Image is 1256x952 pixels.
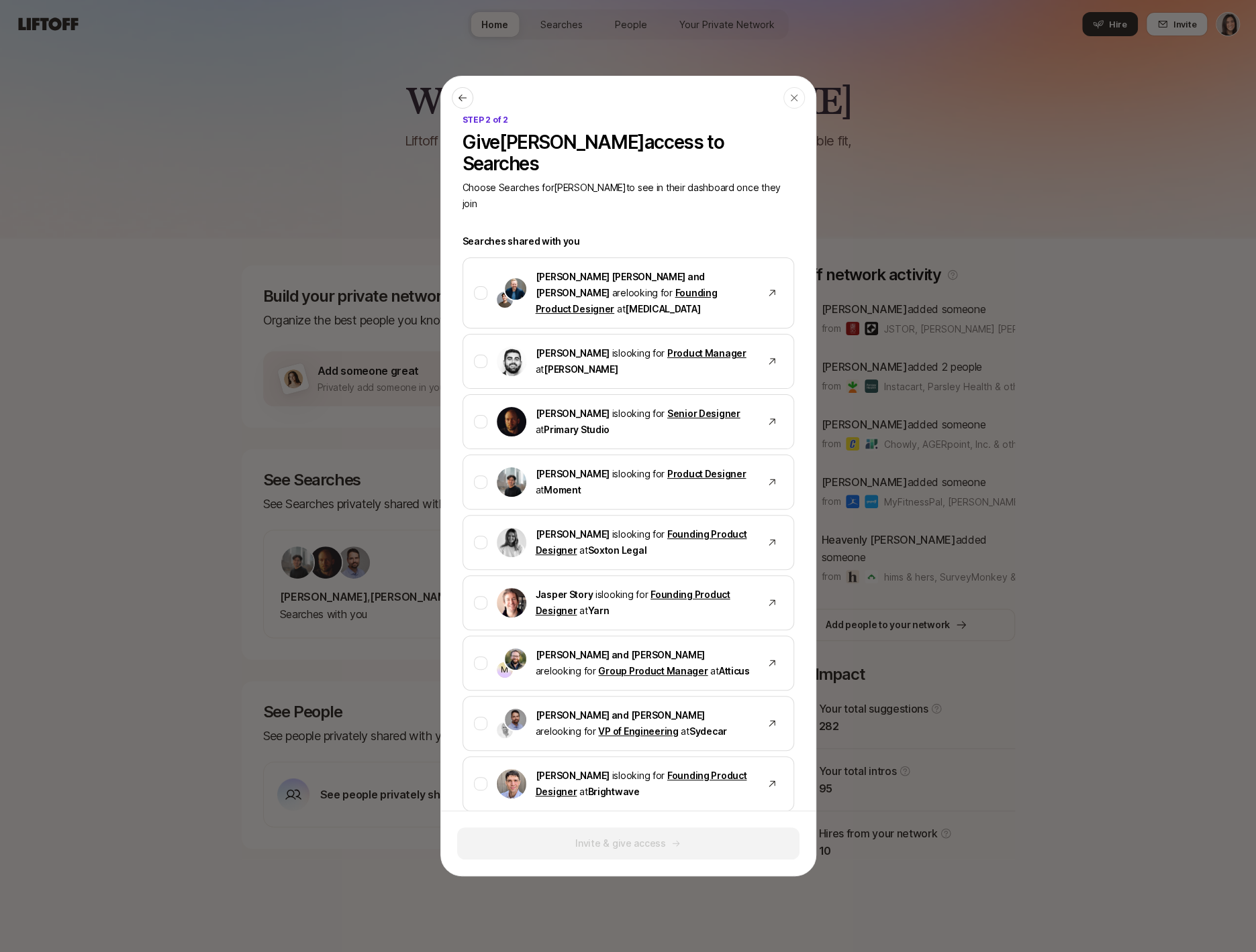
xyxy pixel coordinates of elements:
[536,406,753,438] p: is looking for at
[536,468,610,479] span: [PERSON_NAME]
[667,408,740,419] a: Senior Designer
[536,770,747,797] a: Founding Product Designer
[544,484,581,495] span: Moment
[625,303,700,314] span: [MEDICAL_DATA]
[544,363,618,375] span: [PERSON_NAME]
[536,526,753,558] p: is looking for at
[719,665,750,676] span: Atticus
[598,665,708,676] a: Group Product Manager
[497,722,513,738] img: Nik Talreja
[587,605,609,616] span: Yarn
[667,347,746,359] a: Product Manager
[497,407,526,436] img: Nicholas Pattison
[544,424,610,435] span: Primary Studio
[536,345,753,377] p: is looking for at
[536,347,610,359] span: [PERSON_NAME]
[536,649,705,660] span: [PERSON_NAME] and [PERSON_NAME]
[463,233,794,249] p: Searches shared with you
[536,709,705,721] span: [PERSON_NAME] and [PERSON_NAME]
[497,292,513,308] img: David Deng
[598,725,678,737] a: VP of Engineering
[536,768,753,800] p: is looking for at
[536,647,753,679] p: are looking for at
[463,180,794,212] p: Choose Searches for [PERSON_NAME] to see in their dashboard once they join
[497,769,526,798] img: Mike Conover
[501,662,508,678] p: M
[536,466,753,498] p: is looking for at
[667,468,746,479] a: Product Designer
[497,588,526,617] img: Jasper Story
[505,709,526,730] img: Adam Hill
[463,131,794,174] p: Give [PERSON_NAME] access to Searches
[536,528,747,556] a: Founding Product Designer
[689,725,727,737] span: Sydecar
[536,269,753,317] p: are looking for at
[536,707,753,739] p: are looking for at
[463,114,794,126] p: STEP 2 of 2
[505,648,526,670] img: Ben Abrahams
[497,347,526,376] img: Hessam Mostajabi
[587,544,646,556] span: Soxton Legal
[505,278,526,300] img: Sagan Schultz
[536,589,593,600] span: Jasper Story
[536,271,705,298] span: [PERSON_NAME] [PERSON_NAME] and [PERSON_NAME]
[497,467,526,497] img: Billy Tseng
[497,528,526,557] img: Logan Brown
[587,786,639,797] span: Brightwave
[536,770,610,781] span: [PERSON_NAME]
[536,587,753,619] p: is looking for at
[536,408,610,419] span: [PERSON_NAME]
[536,528,610,540] span: [PERSON_NAME]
